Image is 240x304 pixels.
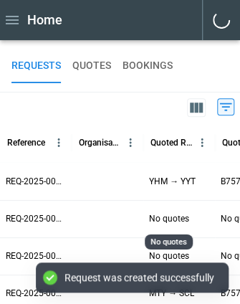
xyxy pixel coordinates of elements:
button: QUOTES [72,49,111,83]
div: Reference [7,138,45,148]
div: Quoted Route [150,138,193,148]
p: REQ-2025-003974 [6,213,66,225]
h1: Home [27,11,62,29]
div: Request was created successfully [64,271,214,284]
button: Reference column menu [49,133,68,152]
button: BOOKINGS [123,49,173,83]
div: Organisation [79,138,121,148]
button: REQUESTS [11,49,61,83]
p: YHM → YYT [149,176,196,188]
button: Quoted Route column menu [193,133,211,152]
p: No quotes [149,250,189,262]
p: REQ-2025-003975 [6,176,66,188]
p: REQ-2025-003973 [6,250,66,262]
p: No quotes [149,213,189,225]
button: Organisation column menu [121,133,140,152]
div: No quotes [145,234,193,250]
